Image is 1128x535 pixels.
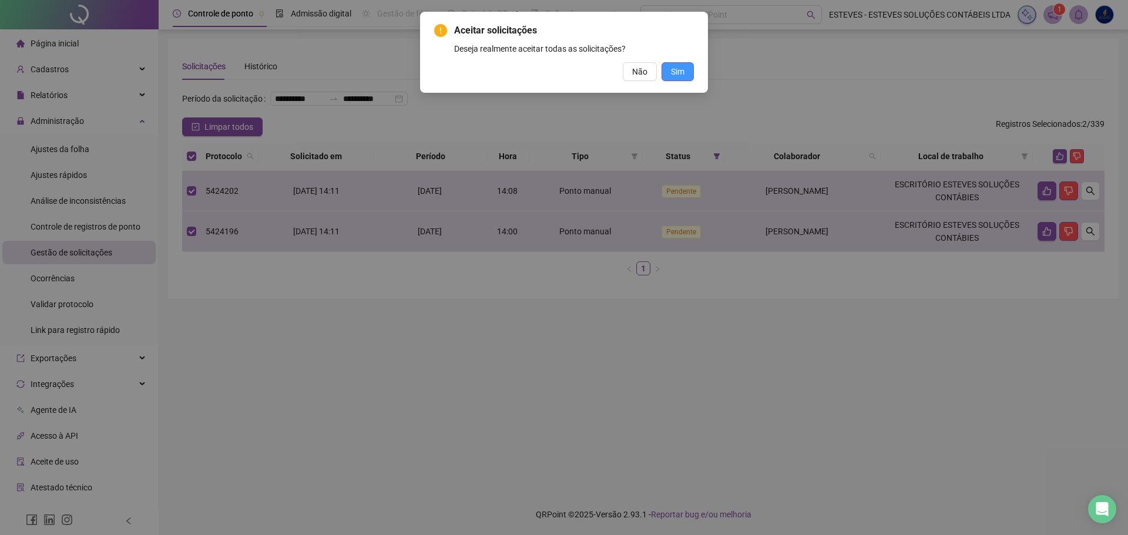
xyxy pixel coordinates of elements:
span: Sim [671,65,684,78]
div: Deseja realmente aceitar todas as solicitações? [454,42,694,55]
span: Aceitar solicitações [454,23,694,38]
div: Open Intercom Messenger [1088,495,1116,523]
span: exclamation-circle [434,24,447,37]
button: Sim [662,62,694,81]
span: Não [632,65,647,78]
button: Não [623,62,657,81]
